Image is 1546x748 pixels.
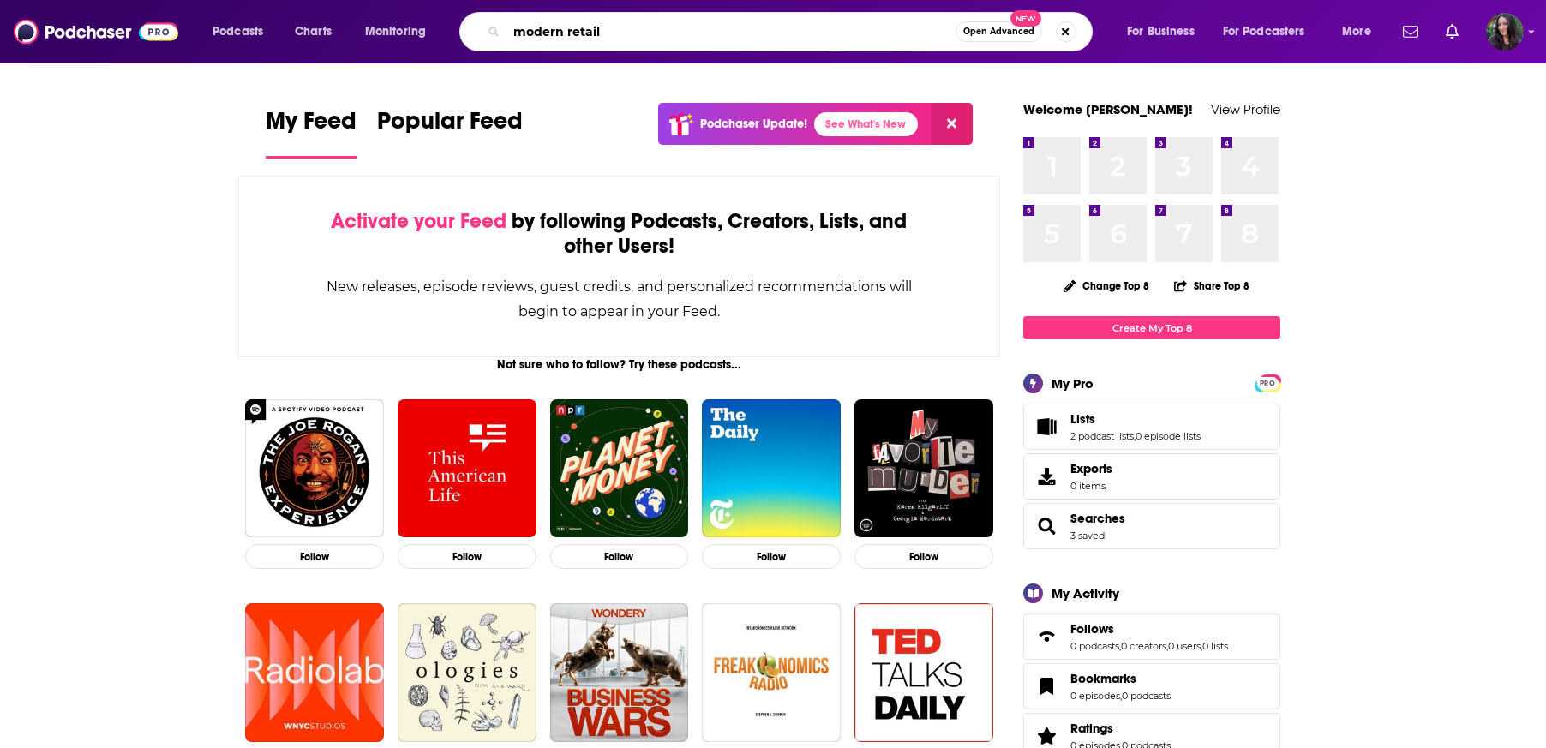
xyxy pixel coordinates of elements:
[331,208,506,234] span: Activate your Feed
[1023,663,1280,709] span: Bookmarks
[702,399,841,538] img: The Daily
[1119,640,1121,652] span: ,
[1173,269,1250,302] button: Share Top 8
[1070,461,1112,476] span: Exports
[1486,13,1524,51] span: Logged in as elenadreamday
[1070,721,1171,736] a: Ratings
[1029,464,1064,488] span: Exports
[1201,640,1202,652] span: ,
[14,15,178,48] img: Podchaser - Follow, Share and Rate Podcasts
[398,544,536,569] button: Follow
[1070,690,1120,702] a: 0 episodes
[1053,275,1159,296] button: Change Top 8
[1070,671,1171,686] a: Bookmarks
[476,12,1109,51] div: Search podcasts, credits, & more...
[398,399,536,538] img: This American Life
[245,603,384,742] img: Radiolab
[963,27,1034,36] span: Open Advanced
[1212,18,1330,45] button: open menu
[1127,20,1195,44] span: For Business
[1342,20,1371,44] span: More
[1120,690,1122,702] span: ,
[1023,613,1280,660] span: Follows
[1070,480,1112,492] span: 0 items
[550,603,689,742] img: Business Wars
[550,544,689,569] button: Follow
[1121,640,1166,652] a: 0 creators
[398,603,536,742] img: Ologies with Alie Ward
[702,603,841,742] img: Freakonomics Radio
[506,18,956,45] input: Search podcasts, credits, & more...
[1223,20,1305,44] span: For Podcasters
[1070,621,1114,637] span: Follows
[1070,411,1201,427] a: Lists
[702,544,841,569] button: Follow
[854,603,993,742] img: TED Talks Daily
[1396,17,1425,46] a: Show notifications dropdown
[353,18,448,45] button: open menu
[266,106,357,159] a: My Feed
[1029,724,1064,748] a: Ratings
[1070,621,1228,637] a: Follows
[550,399,689,538] img: Planet Money
[1052,375,1094,392] div: My Pro
[1070,511,1125,526] a: Searches
[1211,101,1280,117] a: View Profile
[1029,625,1064,649] a: Follows
[1134,430,1136,442] span: ,
[245,544,384,569] button: Follow
[238,357,1000,372] div: Not sure who to follow? Try these podcasts...
[854,544,993,569] button: Follow
[1029,415,1064,439] a: Lists
[325,274,914,324] div: New releases, episode reviews, guest credits, and personalized recommendations will begin to appe...
[956,21,1042,42] button: Open AdvancedNew
[1136,430,1201,442] a: 0 episode lists
[365,20,426,44] span: Monitoring
[201,18,285,45] button: open menu
[266,106,357,146] span: My Feed
[1486,13,1524,51] img: User Profile
[377,106,523,159] a: Popular Feed
[1257,376,1278,389] a: PRO
[1486,13,1524,51] button: Show profile menu
[1070,411,1095,427] span: Lists
[1166,640,1168,652] span: ,
[1023,404,1280,450] span: Lists
[1029,514,1064,538] a: Searches
[245,399,384,538] img: The Joe Rogan Experience
[854,399,993,538] img: My Favorite Murder with Karen Kilgariff and Georgia Hardstark
[1070,721,1113,736] span: Ratings
[1257,377,1278,390] span: PRO
[377,106,523,146] span: Popular Feed
[1168,640,1201,652] a: 0 users
[1070,430,1134,442] a: 2 podcast lists
[1202,640,1228,652] a: 0 lists
[325,209,914,259] div: by following Podcasts, Creators, Lists, and other Users!
[1070,530,1105,542] a: 3 saved
[1010,10,1041,27] span: New
[1122,690,1171,702] a: 0 podcasts
[1023,453,1280,500] a: Exports
[700,117,807,131] p: Podchaser Update!
[1439,17,1465,46] a: Show notifications dropdown
[1115,18,1216,45] button: open menu
[1070,640,1119,652] a: 0 podcasts
[213,20,263,44] span: Podcasts
[1052,585,1119,601] div: My Activity
[1023,503,1280,549] span: Searches
[295,20,332,44] span: Charts
[814,112,918,136] a: See What's New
